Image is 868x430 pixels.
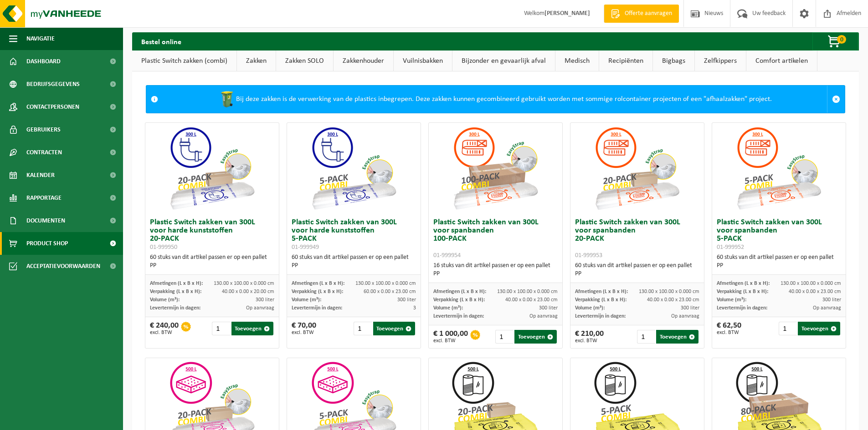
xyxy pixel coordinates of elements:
[292,305,342,311] span: Levertermijn in dagen:
[733,123,824,214] img: 01-999952
[413,305,416,311] span: 3
[637,330,655,344] input: 1
[497,289,558,294] span: 130.00 x 100.00 x 0.000 cm
[681,305,699,311] span: 300 liter
[604,5,679,23] a: Offerte aanvragen
[354,322,372,335] input: 1
[26,50,61,73] span: Dashboard
[433,314,484,319] span: Levertermijn in dagen:
[717,289,768,294] span: Verpakking (L x B x H):
[717,244,744,251] span: 01-999952
[789,289,841,294] span: 40.00 x 0.00 x 23.00 cm
[292,289,343,294] span: Verpakking (L x B x H):
[575,252,602,259] span: 01-999953
[292,253,416,270] div: 60 stuks van dit artikel passen er op een pallet
[575,314,626,319] span: Levertermijn in dagen:
[717,330,741,335] span: excl. BTW
[334,51,393,71] a: Zakkenhouder
[433,330,468,344] div: € 1 000,00
[717,281,770,286] span: Afmetingen (L x B x H):
[591,123,683,214] img: 01-999953
[433,338,468,344] span: excl. BTW
[150,262,274,270] div: PP
[373,322,416,335] button: Toevoegen
[26,164,55,187] span: Kalender
[433,289,486,294] span: Afmetingen (L x B x H):
[433,305,463,311] span: Volume (m³):
[746,51,817,71] a: Comfort artikelen
[505,297,558,303] span: 40.00 x 0.00 x 23.00 cm
[647,297,699,303] span: 40.00 x 0.00 x 23.00 cm
[292,281,344,286] span: Afmetingen (L x B x H):
[575,270,699,278] div: PP
[26,232,68,255] span: Product Shop
[150,330,179,335] span: excl. BTW
[212,322,230,335] input: 1
[166,123,257,214] img: 01-999950
[292,297,321,303] span: Volume (m³):
[622,9,674,18] span: Offerte aanvragen
[246,305,274,311] span: Op aanvraag
[355,281,416,286] span: 130.00 x 100.00 x 0.000 cm
[26,27,55,50] span: Navigatie
[237,51,276,71] a: Zakken
[653,51,694,71] a: Bigbags
[150,218,274,251] h3: Plastic Switch zakken van 300L voor harde kunststoffen 20-PACK
[812,32,858,51] button: 0
[798,322,840,335] button: Toevoegen
[575,330,604,344] div: € 210,00
[555,51,599,71] a: Medisch
[779,322,797,335] input: 1
[150,289,201,294] span: Verpakking (L x B x H):
[150,281,203,286] span: Afmetingen (L x B x H):
[717,262,841,270] div: PP
[26,255,100,278] span: Acceptatievoorwaarden
[433,270,558,278] div: PP
[292,330,316,335] span: excl. BTW
[433,252,461,259] span: 01-999954
[150,305,200,311] span: Levertermijn in dagen:
[671,314,699,319] span: Op aanvraag
[364,289,416,294] span: 60.00 x 0.00 x 23.00 cm
[394,51,452,71] a: Vuilnisbakken
[575,297,627,303] span: Verpakking (L x B x H):
[837,35,846,44] span: 0
[717,253,841,270] div: 60 stuks van dit artikel passen er op een pallet
[150,244,177,251] span: 01-999950
[214,281,274,286] span: 130.00 x 100.00 x 0.000 cm
[222,289,274,294] span: 40.00 x 0.00 x 20.00 cm
[292,322,316,335] div: € 70,00
[26,187,62,209] span: Rapportage
[781,281,841,286] span: 130.00 x 100.00 x 0.000 cm
[813,305,841,311] span: Op aanvraag
[717,297,746,303] span: Volume (m³):
[822,297,841,303] span: 300 liter
[397,297,416,303] span: 300 liter
[529,314,558,319] span: Op aanvraag
[717,322,741,335] div: € 62,50
[292,218,416,251] h3: Plastic Switch zakken van 300L voor harde kunststoffen 5-PACK
[639,289,699,294] span: 130.00 x 100.00 x 0.000 cm
[514,330,557,344] button: Toevoegen
[575,305,605,311] span: Volume (m³):
[539,305,558,311] span: 300 liter
[132,51,236,71] a: Plastic Switch zakken (combi)
[575,338,604,344] span: excl. BTW
[26,118,61,141] span: Gebruikers
[308,123,399,214] img: 01-999949
[150,322,179,335] div: € 240,00
[132,32,190,50] h2: Bestel online
[150,253,274,270] div: 60 stuks van dit artikel passen er op een pallet
[26,73,80,96] span: Bedrijfsgegevens
[695,51,746,71] a: Zelfkippers
[292,244,319,251] span: 01-999949
[433,297,485,303] span: Verpakking (L x B x H):
[495,330,514,344] input: 1
[292,262,416,270] div: PP
[276,51,333,71] a: Zakken SOLO
[433,262,558,278] div: 16 stuks van dit artikel passen er op een pallet
[256,297,274,303] span: 300 liter
[717,305,767,311] span: Levertermijn in dagen:
[26,209,65,232] span: Documenten
[26,141,62,164] span: Contracten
